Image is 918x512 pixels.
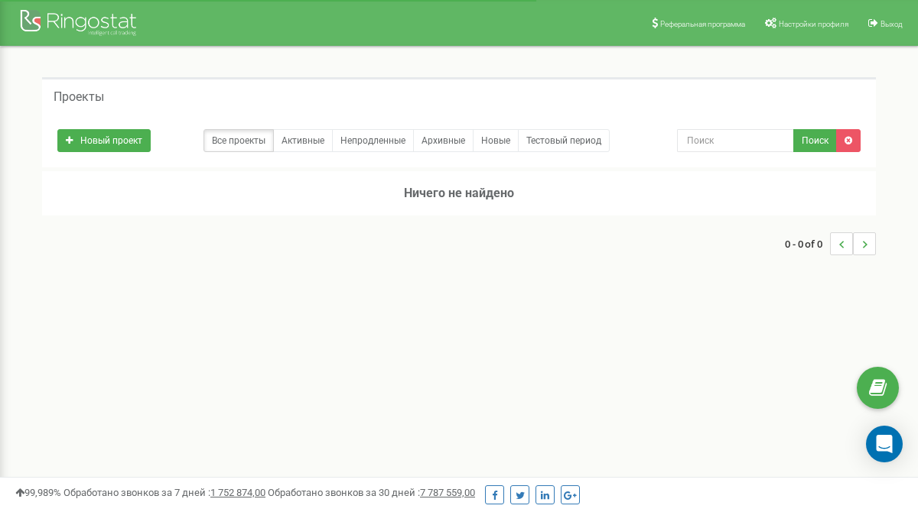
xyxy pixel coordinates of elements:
[866,426,903,462] div: Open Intercom Messenger
[660,20,745,28] span: Реферальная программа
[63,487,265,498] span: Обработано звонков за 7 дней :
[15,487,61,498] span: 99,989%
[57,129,151,152] a: Новый проект
[203,129,274,152] a: Все проекты
[793,129,837,152] button: Поиск
[210,487,265,498] u: 1 752 874,00
[268,487,475,498] span: Обработано звонков за 30 дней :
[54,90,104,104] h5: Проекты
[779,20,848,28] span: Настройки профиля
[473,129,519,152] a: Новые
[420,487,475,498] u: 7 787 559,00
[413,129,474,152] a: Архивные
[785,217,876,271] nav: ...
[42,171,876,215] h3: Ничего не найдено
[332,129,414,152] a: Непродленные
[273,129,333,152] a: Активные
[785,232,830,255] span: 0 - 0 of 0
[677,129,794,152] input: Поиск
[518,129,610,152] a: Тестовый период
[881,20,903,28] span: Выход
